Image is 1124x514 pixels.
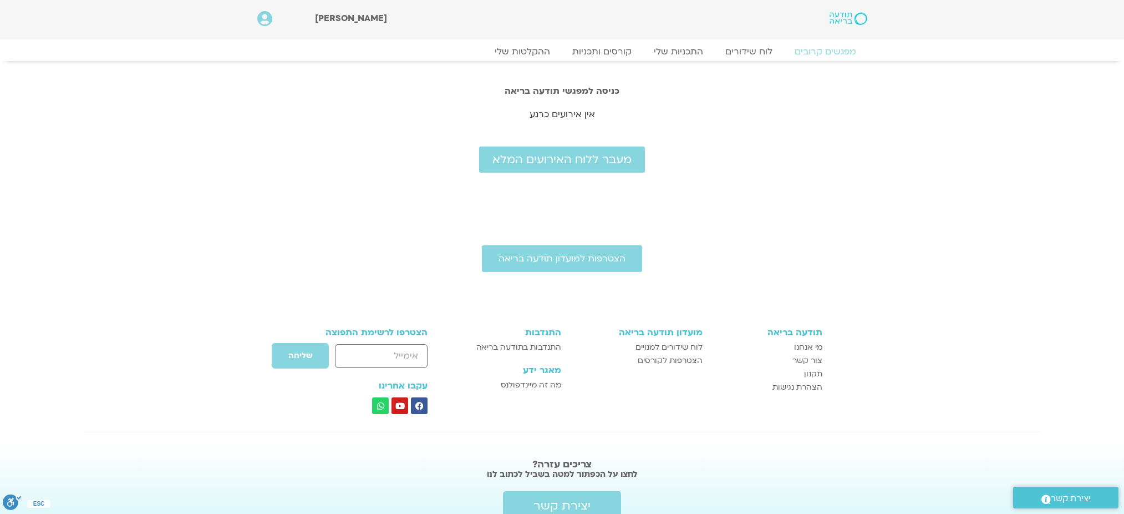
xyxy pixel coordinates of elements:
h3: מועדון תודעה בריאה [572,327,703,337]
span: תקנון [804,367,822,381]
h2: לחצו על הכפתור למטה בשביל לכתוב לנו [273,468,851,480]
span: מעבר ללוח האירועים המלא [492,153,632,166]
a: הצטרפות למועדון תודעה בריאה [482,245,642,272]
h3: תודעה בריאה [714,327,822,337]
span: מה זה מיינדפולנס [501,379,561,392]
span: לוח שידורים למנויים [635,341,703,354]
nav: Menu [257,46,867,57]
a: התכניות שלי [643,46,714,57]
span: מי אנחנו [794,341,822,354]
a: צור קשר [714,354,822,367]
a: הצטרפות לקורסים [572,354,703,367]
h3: התנדבות [458,327,561,337]
h2: צריכים עזרה? [273,459,851,470]
a: הצהרת נגישות [714,381,822,394]
span: [PERSON_NAME] [315,12,387,24]
h3: הצטרפו לרשימת התפוצה [302,327,428,337]
a: מפגשים קרובים [784,46,867,57]
span: התנדבות בתודעה בריאה [476,341,561,354]
input: אימייל [335,344,428,368]
a: לוח שידורים [714,46,784,57]
a: קורסים ותכניות [561,46,643,57]
span: יצירת קשר [533,500,591,513]
a: מה זה מיינדפולנס [458,379,561,392]
a: לוח שידורים למנויים [572,341,703,354]
span: הצטרפות למועדון תודעה בריאה [499,254,625,264]
span: צור קשר [792,354,822,367]
span: הצהרת נגישות [772,381,822,394]
h3: מאגר ידע [458,365,561,375]
a: ההקלטות שלי [484,46,561,57]
a: מי אנחנו [714,341,822,354]
form: טופס חדש [302,342,428,375]
a: מעבר ללוח האירועים המלא [479,147,645,173]
span: יצירת קשר [1051,491,1091,506]
button: שליחה [271,342,329,369]
span: הצטרפות לקורסים [638,354,703,367]
h2: כניסה למפגשי תודעה בריאה [246,86,878,96]
a: התנדבות בתודעה בריאה [458,341,561,354]
a: יצירת קשר [1013,487,1118,508]
h3: עקבו אחרינו [302,381,428,391]
p: אין אירועים כרגע [246,107,878,122]
span: שליחה [288,351,312,360]
a: תקנון [714,367,822,381]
